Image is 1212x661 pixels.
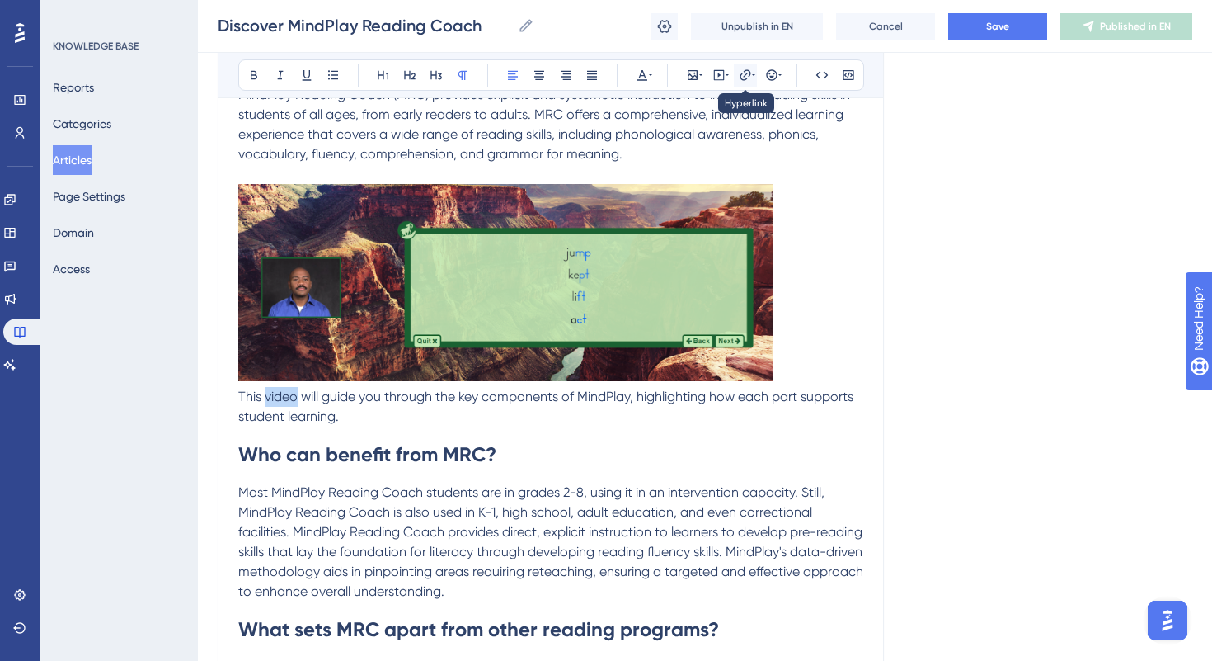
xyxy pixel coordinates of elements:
[238,442,496,466] strong: Who can benefit from MRC?
[1060,13,1192,40] button: Published in EN
[238,484,867,599] span: Most MindPlay Reading Coach students are in grades 2-8, using it in an intervention capacity. Sti...
[53,218,94,248] button: Domain
[53,145,92,175] button: Articles
[218,14,511,37] input: Article Name
[986,20,1009,33] span: Save
[238,389,857,424] span: This video will guide you through the key components of MindPlay, highlighting how each part supp...
[721,20,793,33] span: Unpublish in EN
[1100,20,1171,33] span: Published in EN
[53,109,111,139] button: Categories
[53,182,125,211] button: Page Settings
[53,254,90,284] button: Access
[238,617,719,641] strong: What sets MRC apart from other reading programs?
[869,20,903,33] span: Cancel
[836,13,935,40] button: Cancel
[53,73,94,102] button: Reports
[948,13,1047,40] button: Save
[39,4,103,24] span: Need Help?
[1143,596,1192,645] iframe: UserGuiding AI Assistant Launcher
[53,40,139,53] div: KNOWLEDGE BASE
[691,13,823,40] button: Unpublish in EN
